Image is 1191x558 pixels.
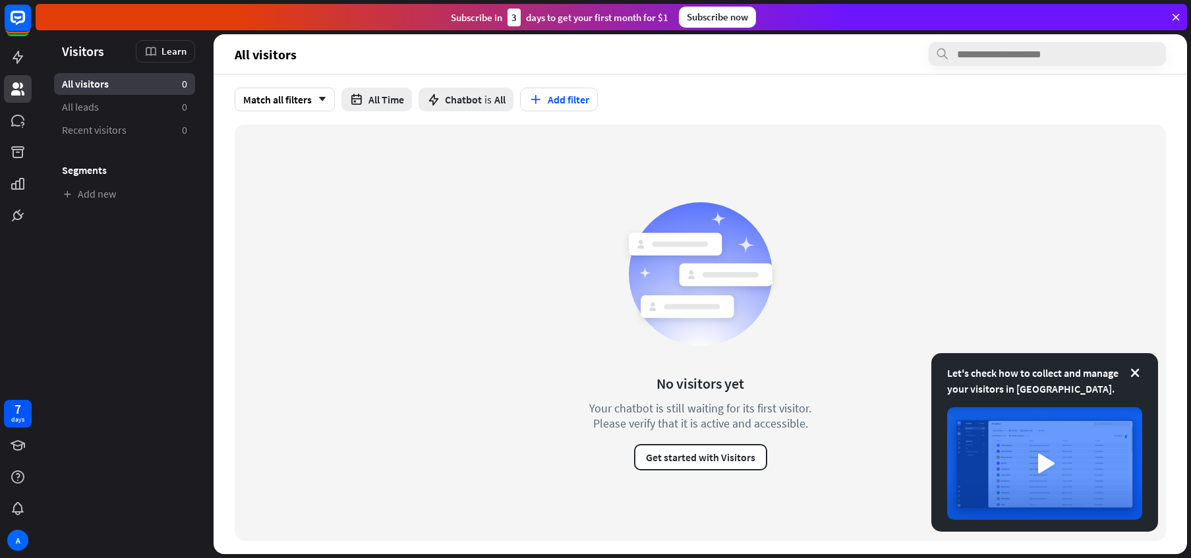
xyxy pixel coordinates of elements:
button: All Time [341,88,412,111]
div: 7 [15,403,21,415]
a: Add new [54,183,195,205]
button: Get started with Visitors [634,444,767,470]
div: Let's check how to collect and manage your visitors in [GEOGRAPHIC_DATA]. [947,365,1142,397]
span: Recent visitors [62,123,127,137]
div: days [11,415,24,424]
aside: 0 [182,100,187,114]
span: Chatbot [445,93,482,106]
img: image [947,407,1142,520]
span: All visitors [235,47,297,62]
div: Subscribe now [679,7,756,28]
button: Open LiveChat chat widget [11,5,50,45]
div: Match all filters [235,88,335,111]
span: All visitors [62,77,109,91]
a: All leads 0 [54,96,195,118]
h3: Segments [54,163,195,177]
aside: 0 [182,77,187,91]
div: No visitors yet [656,374,744,393]
div: A [7,530,28,551]
a: 7 days [4,400,32,428]
span: Visitors [62,43,104,59]
div: 3 [508,9,521,26]
span: All leads [62,100,99,114]
button: Add filter [520,88,598,111]
span: Learn [161,45,187,57]
div: Your chatbot is still waiting for its first visitor. Please verify that it is active and accessible. [566,401,836,431]
span: All [494,93,506,106]
i: arrow_down [312,96,326,103]
aside: 0 [182,123,187,137]
span: is [484,93,492,106]
a: Recent visitors 0 [54,119,195,141]
div: Subscribe in days to get your first month for $1 [451,9,668,26]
